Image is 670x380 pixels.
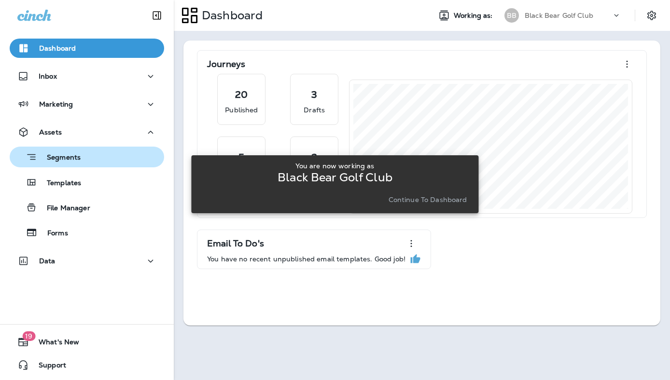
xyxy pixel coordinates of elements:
[385,193,471,206] button: Continue to Dashboard
[525,12,593,19] p: Black Bear Golf Club
[295,162,374,170] p: You are now working as
[38,229,68,238] p: Forms
[10,172,164,192] button: Templates
[22,331,35,341] span: 19
[39,128,62,136] p: Assets
[29,361,66,373] span: Support
[10,147,164,167] button: Segments
[389,196,467,204] p: Continue to Dashboard
[10,39,164,58] button: Dashboard
[39,44,76,52] p: Dashboard
[10,197,164,217] button: File Manager
[10,122,164,142] button: Assets
[504,8,519,23] div: BB
[643,7,660,24] button: Settings
[37,153,81,163] p: Segments
[10,67,164,86] button: Inbox
[39,257,56,265] p: Data
[37,204,90,213] p: File Manager
[29,338,79,350] span: What's New
[37,179,81,188] p: Templates
[10,251,164,271] button: Data
[10,95,164,114] button: Marketing
[10,222,164,243] button: Forms
[39,72,57,80] p: Inbox
[143,6,170,25] button: Collapse Sidebar
[10,355,164,375] button: Support
[278,174,392,181] p: Black Bear Golf Club
[39,100,73,108] p: Marketing
[10,332,164,352] button: 19What's New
